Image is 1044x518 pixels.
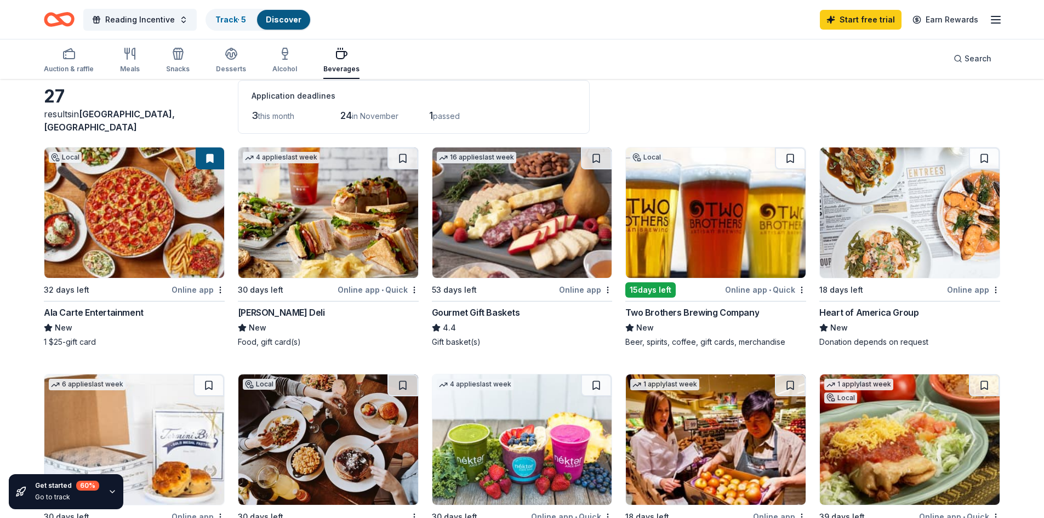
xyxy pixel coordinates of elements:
a: Image for Two Brothers Brewing CompanyLocal15days leftOnline app•QuickTwo Brothers Brewing Compan... [625,147,806,348]
span: • [769,286,771,294]
div: 1 $25-gift card [44,337,225,348]
img: Image for Ala Carte Entertainment [44,147,224,278]
div: Online app [172,283,225,297]
div: Ala Carte Entertainment [44,306,144,319]
div: Meals [120,65,140,73]
img: Image for Rudy's Tacos [820,374,1000,505]
div: 32 days left [44,283,89,297]
div: Food, gift card(s) [238,337,419,348]
a: Image for Ala Carte EntertainmentLocal32 days leftOnline appAla Carte EntertainmentNew1 $25-gift ... [44,147,225,348]
div: Local [824,392,857,403]
span: passed [433,111,460,121]
div: 1 apply last week [824,379,893,390]
a: Start free trial [820,10,902,30]
div: 4 applies last week [243,152,320,163]
div: Go to track [35,493,99,502]
button: Snacks [166,43,190,79]
img: Image for Termini Brothers Bakery [44,374,224,505]
div: 15 days left [625,282,676,298]
div: Two Brothers Brewing Company [625,306,759,319]
a: Image for Gourmet Gift Baskets16 applieslast week53 days leftOnline appGourmet Gift Baskets4.4Gif... [432,147,613,348]
span: New [636,321,654,334]
a: Track· 5 [215,15,246,24]
div: 6 applies last week [49,379,125,390]
div: Donation depends on request [819,337,1000,348]
a: Image for Heart of America Group18 days leftOnline appHeart of America GroupNewDonation depends o... [819,147,1000,348]
span: in November [352,111,398,121]
span: this month [258,111,294,121]
img: Image for McAlister's Deli [238,147,418,278]
span: Reading Incentive [105,13,175,26]
a: Home [44,7,75,32]
div: 4 applies last week [437,379,514,390]
div: Auction & raffle [44,65,94,73]
div: Online app [947,283,1000,297]
div: Local [630,152,663,163]
img: Image for Kanela Breakfast Club [238,374,418,505]
img: Image for Gourmet Gift Baskets [432,147,612,278]
div: Heart of America Group [819,306,919,319]
div: Desserts [216,65,246,73]
div: Online app [559,283,612,297]
button: Beverages [323,43,360,79]
div: Beer, spirits, coffee, gift cards, merchandise [625,337,806,348]
div: 60 % [76,481,99,491]
div: 1 apply last week [630,379,699,390]
div: Application deadlines [252,89,576,103]
button: Desserts [216,43,246,79]
div: Local [243,379,276,390]
a: Discover [266,15,301,24]
div: Gift basket(s) [432,337,613,348]
button: Reading Incentive [83,9,197,31]
span: 4.4 [443,321,456,334]
span: 24 [340,110,352,121]
span: New [830,321,848,334]
span: Search [965,52,991,65]
div: Alcohol [272,65,297,73]
div: Snacks [166,65,190,73]
span: • [381,286,384,294]
button: Search [945,48,1000,70]
span: 3 [252,110,258,121]
div: Online app Quick [338,283,419,297]
div: results [44,107,225,134]
div: [PERSON_NAME] Deli [238,306,325,319]
span: [GEOGRAPHIC_DATA], [GEOGRAPHIC_DATA] [44,109,175,133]
div: 18 days left [819,283,863,297]
span: 1 [429,110,433,121]
div: Beverages [323,65,360,73]
a: Image for McAlister's Deli4 applieslast week30 days leftOnline app•Quick[PERSON_NAME] DeliNewFood... [238,147,419,348]
img: Image for Heart of America Group [820,147,1000,278]
div: Gourmet Gift Baskets [432,306,520,319]
div: Online app Quick [725,283,806,297]
div: 53 days left [432,283,477,297]
div: 16 applies last week [437,152,516,163]
button: Track· 5Discover [206,9,311,31]
div: 27 [44,86,225,107]
span: New [249,321,266,334]
span: in [44,109,175,133]
button: Meals [120,43,140,79]
button: Auction & raffle [44,43,94,79]
button: Alcohol [272,43,297,79]
span: New [55,321,72,334]
a: Earn Rewards [906,10,985,30]
div: 30 days left [238,283,283,297]
img: Image for Safeway [626,374,806,505]
div: Get started [35,481,99,491]
div: Local [49,152,82,163]
img: Image for Nekter Juice Bar [432,374,612,505]
img: Image for Two Brothers Brewing Company [626,147,806,278]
